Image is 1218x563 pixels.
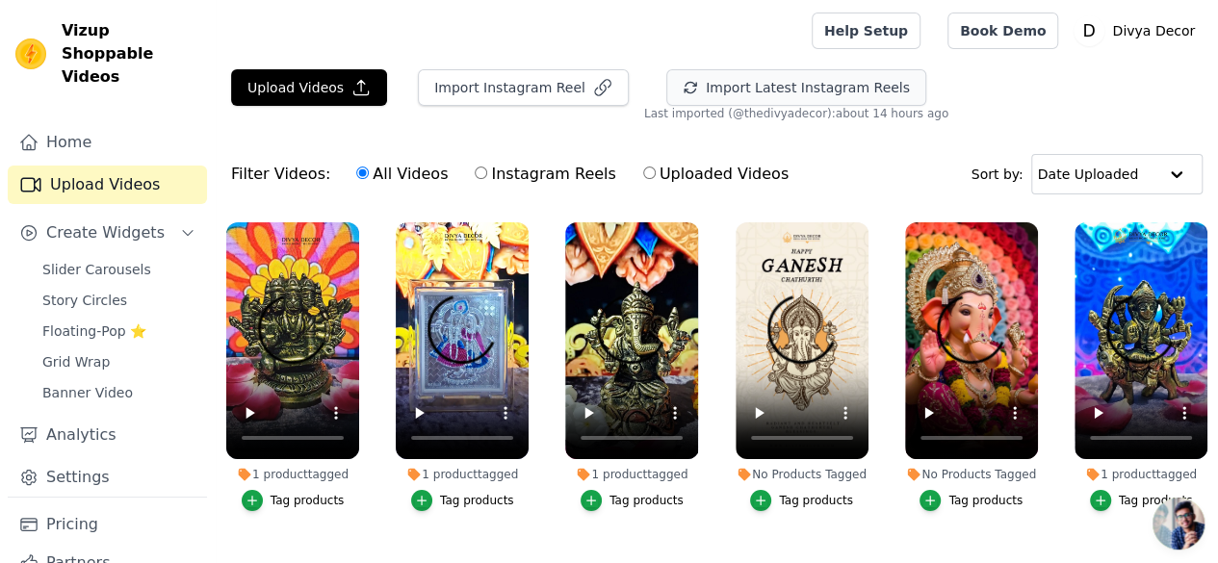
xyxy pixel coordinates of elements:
div: Tag products [440,493,514,508]
div: 1 product tagged [1075,467,1207,482]
button: Create Widgets [8,214,207,252]
a: Banner Video [31,379,207,406]
a: Help Setup [812,13,920,49]
a: Floating-Pop ⭐ [31,318,207,345]
label: All Videos [355,162,449,187]
div: 1 product tagged [565,467,698,482]
input: Uploaded Videos [643,166,656,179]
button: Tag products [242,490,345,511]
span: Create Widgets [46,221,165,244]
a: Open chat [1153,498,1205,550]
a: Settings [8,458,207,497]
span: Floating-Pop ⭐ [42,321,146,341]
a: Book Demo [947,13,1058,49]
div: Sort by: [972,154,1204,194]
div: Tag products [609,493,684,508]
p: Divya Decor [1104,13,1203,48]
a: Slider Carousels [31,256,207,283]
button: Upload Videos [231,69,387,106]
div: 1 product tagged [226,467,359,482]
span: Story Circles [42,291,127,310]
div: No Products Tagged [905,467,1038,482]
span: Vizup Shoppable Videos [62,19,199,89]
a: Story Circles [31,287,207,314]
span: Slider Carousels [42,260,151,279]
span: Grid Wrap [42,352,110,371]
text: D [1083,21,1096,40]
button: Tag products [581,490,684,511]
button: Tag products [411,490,514,511]
a: Upload Videos [8,166,207,204]
label: Uploaded Videos [642,162,790,187]
div: Tag products [271,493,345,508]
input: Instagram Reels [475,166,487,179]
button: Tag products [920,490,1023,511]
button: Tag products [1090,490,1193,511]
input: All Videos [356,166,369,179]
a: Grid Wrap [31,348,207,375]
span: Banner Video [42,383,133,402]
a: Home [8,123,207,162]
button: Tag products [750,490,853,511]
a: Pricing [8,505,207,544]
img: Vizup [15,38,46,69]
button: Import Latest Instagram Reels [666,69,926,106]
button: D Divya Decor [1074,13,1203,48]
div: Filter Videos: [231,152,799,196]
button: Import Instagram Reel [418,69,629,106]
div: Tag products [948,493,1023,508]
span: Last imported (@ thedivyadecor ): about 14 hours ago [644,106,948,121]
label: Instagram Reels [474,162,616,187]
div: 1 product tagged [396,467,529,482]
div: Tag products [1119,493,1193,508]
a: Analytics [8,416,207,454]
div: No Products Tagged [736,467,868,482]
div: Tag products [779,493,853,508]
